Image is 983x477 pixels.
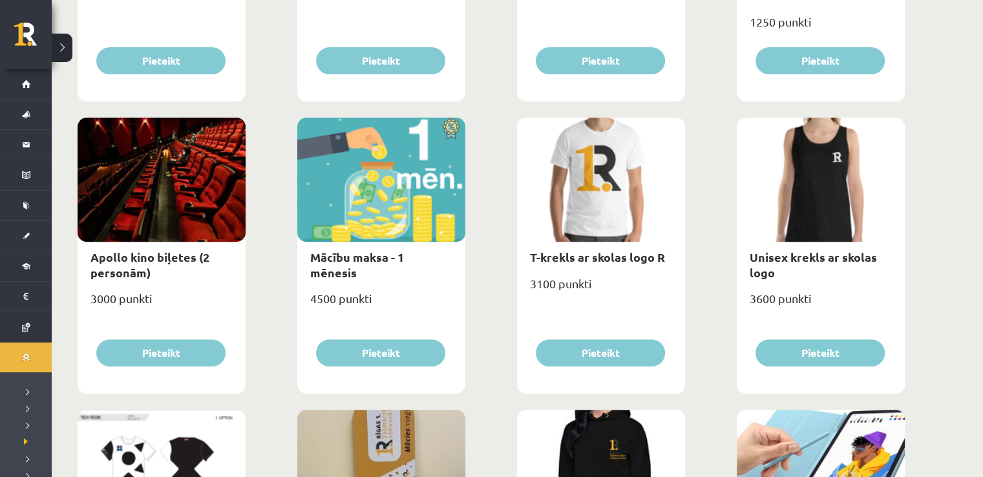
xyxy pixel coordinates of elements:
[756,47,885,74] button: Pieteikt
[436,118,465,140] img: Atlaide
[536,47,665,74] button: Pieteikt
[316,47,445,74] button: Pieteikt
[750,249,877,279] a: Unisex krekls ar skolas logo
[316,339,445,366] button: Pieteikt
[536,339,665,366] button: Pieteikt
[530,249,665,264] a: T-krekls ar skolas logo R
[310,249,404,279] a: Mācību maksa - 1 mēnesis
[737,288,905,320] div: 3600 punkti
[14,23,52,55] a: Rīgas 1. Tālmācības vidusskola
[96,339,226,366] button: Pieteikt
[756,339,885,366] button: Pieteikt
[297,288,465,320] div: 4500 punkti
[737,11,905,43] div: 1250 punkti
[78,288,246,320] div: 3000 punkti
[90,249,209,279] a: Apollo kino biļetes (2 personām)
[96,47,226,74] button: Pieteikt
[517,273,685,305] div: 3100 punkti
